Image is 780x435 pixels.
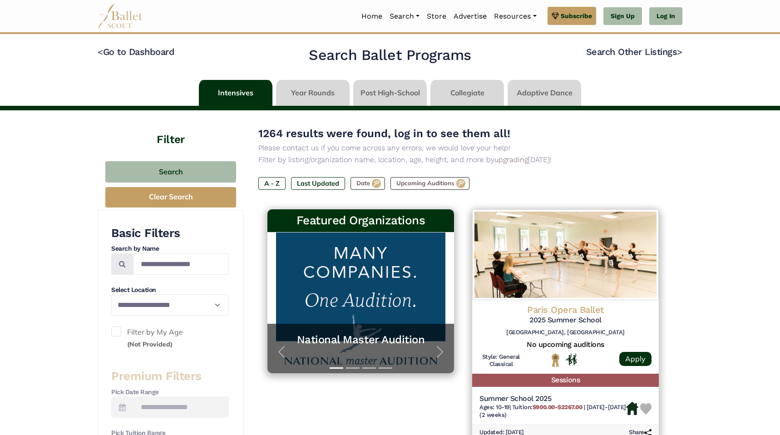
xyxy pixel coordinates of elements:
p: Please contact us if you come across any errors, we would love your help! [258,142,668,154]
h4: Filter [98,110,244,148]
span: Ages: 10-19 [479,404,509,410]
h2: Search Ballet Programs [309,46,471,65]
li: Adaptive Dance [506,80,583,106]
a: Resources [490,7,540,26]
h5: No upcoming auditions [479,340,652,350]
a: Advertise [450,7,490,26]
img: National [550,353,561,367]
a: Home [358,7,386,26]
h3: Basic Filters [111,226,229,241]
li: Post High-School [351,80,429,106]
button: Search [105,161,236,183]
h5: 2025 Summer School [479,316,652,325]
button: Slide 4 [379,363,392,373]
span: Subscribe [561,11,592,21]
a: National Master Audition [276,333,445,347]
span: Tuition: [512,404,584,410]
b: $900.00-$2267.00 [533,404,582,410]
a: upgrading [494,155,528,164]
button: Slide 1 [330,363,343,373]
code: > [677,46,682,57]
a: <Go to Dashboard [98,46,174,57]
input: Search by names... [133,253,229,275]
h4: Pick Date Range [111,388,229,397]
img: gem.svg [552,11,559,21]
h4: Paris Opera Ballet [479,304,652,316]
img: Housing Available [626,402,638,415]
h4: Select Location [111,286,229,295]
h5: Sessions [472,374,659,387]
a: Store [423,7,450,26]
small: (Not Provided) [127,340,173,348]
li: Intensives [197,80,274,106]
a: Search [386,7,423,26]
code: < [98,46,103,57]
img: Logo [472,209,659,300]
span: 1264 results were found, log in to see them all! [258,127,510,140]
li: Year Rounds [274,80,351,106]
li: Collegiate [429,80,506,106]
a: Search Other Listings> [586,46,682,57]
label: Last Updated [291,177,345,190]
p: Filter by listing/organization name, location, age, height, and more by [DATE]! [258,154,668,166]
button: Slide 2 [346,363,360,373]
label: Upcoming Auditions [390,177,469,190]
h5: Summer School 2025 [479,394,626,404]
h6: [GEOGRAPHIC_DATA], [GEOGRAPHIC_DATA] [479,329,652,336]
h6: Style: General Classical [479,353,523,369]
label: A - Z [258,177,286,190]
a: Sign Up [603,7,642,25]
button: Clear Search [105,187,236,208]
h4: Search by Name [111,244,229,253]
img: In Person [566,353,577,365]
label: Filter by My Age [111,326,229,350]
a: Apply [619,352,652,366]
h3: Featured Organizations [275,213,447,228]
a: Subscribe [548,7,596,25]
h3: Premium Filters [111,369,229,384]
button: Slide 3 [362,363,376,373]
img: Heart [640,403,652,415]
a: Log In [649,7,682,25]
span: [DATE]-[DATE] (2 weeks) [479,404,626,418]
h6: | | [479,404,626,419]
label: Date [351,177,385,190]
